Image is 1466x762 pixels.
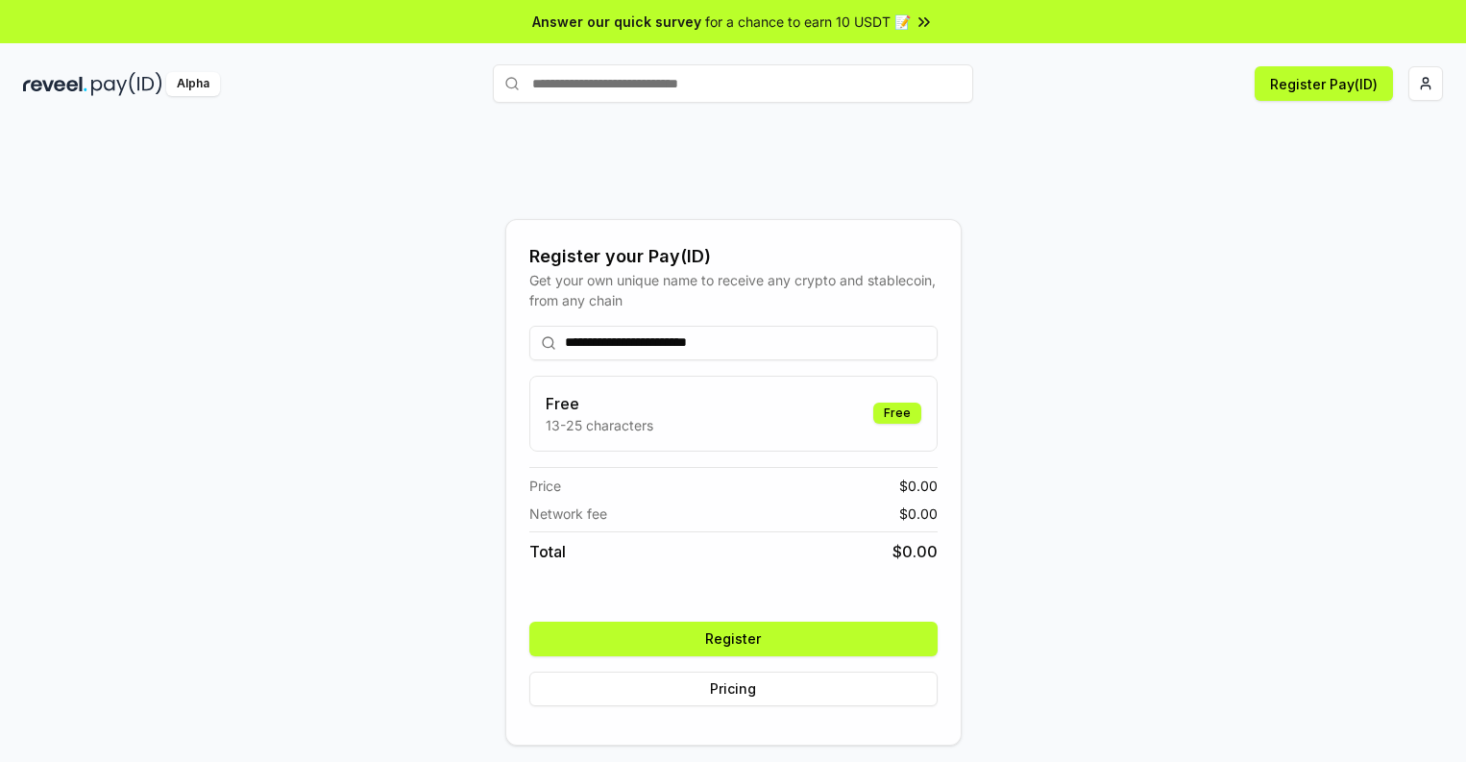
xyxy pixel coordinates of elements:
[529,270,938,310] div: Get your own unique name to receive any crypto and stablecoin, from any chain
[532,12,701,32] span: Answer our quick survey
[23,72,87,96] img: reveel_dark
[529,540,566,563] span: Total
[546,392,653,415] h3: Free
[899,504,938,524] span: $ 0.00
[546,415,653,435] p: 13-25 characters
[1255,66,1393,101] button: Register Pay(ID)
[873,403,921,424] div: Free
[529,243,938,270] div: Register your Pay(ID)
[529,672,938,706] button: Pricing
[529,476,561,496] span: Price
[529,504,607,524] span: Network fee
[899,476,938,496] span: $ 0.00
[892,540,938,563] span: $ 0.00
[705,12,911,32] span: for a chance to earn 10 USDT 📝
[166,72,220,96] div: Alpha
[91,72,162,96] img: pay_id
[529,622,938,656] button: Register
